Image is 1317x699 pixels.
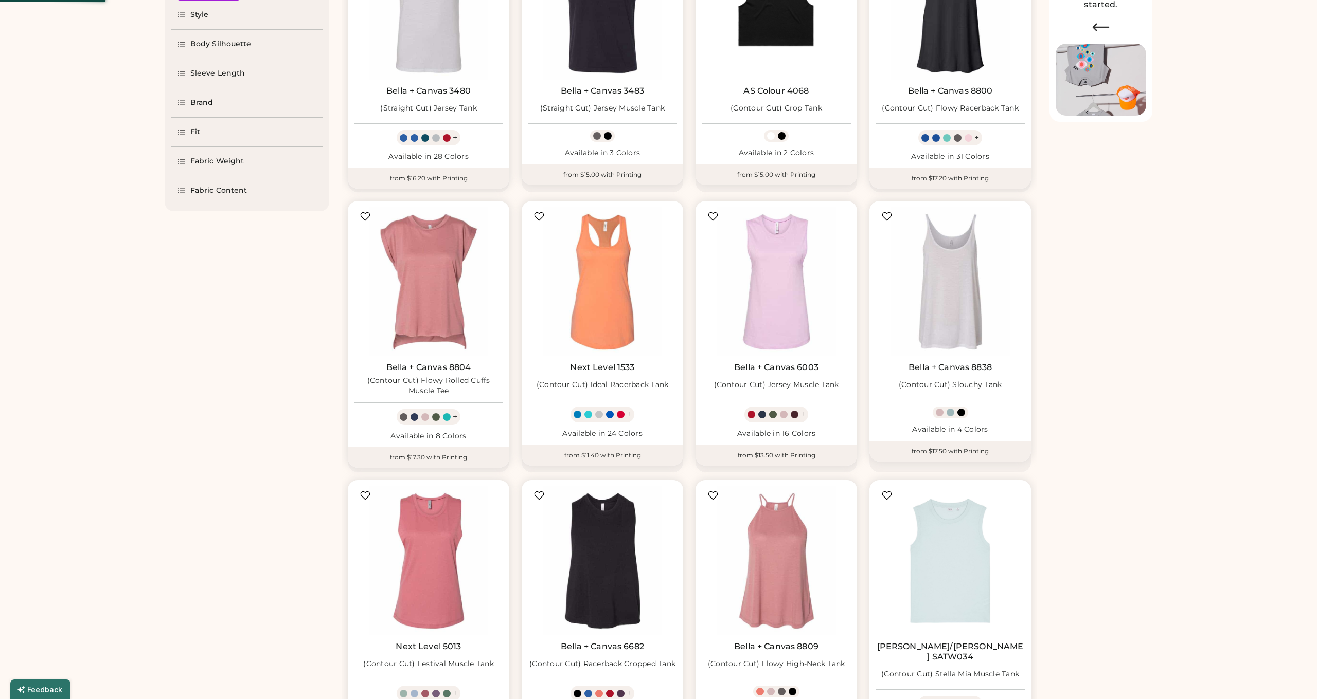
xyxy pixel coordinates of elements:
[869,441,1031,462] div: from $17.50 with Printing
[354,486,503,635] img: Next Level 5013 (Contour Cut) Festival Muscle Tank
[702,429,851,439] div: Available in 16 Colors
[348,447,509,468] div: from $17.30 with Printing
[696,445,857,466] div: from $13.50 with Printing
[908,86,993,96] a: Bella + Canvas 8800
[190,39,252,49] div: Body Silhouette
[528,486,677,635] img: BELLA + CANVAS 6682 (Contour Cut) Racerback Cropped Tank
[743,86,809,96] a: AS Colour 4068
[190,98,213,108] div: Brand
[876,425,1025,435] div: Available in 4 Colors
[734,362,818,373] a: Bella + Canvas 6003
[190,10,209,20] div: Style
[354,376,503,396] div: (Contour Cut) Flowy Rolled Cuffs Muscle Tee
[876,641,1025,662] a: [PERSON_NAME]/[PERSON_NAME] SATW034
[386,86,471,96] a: Bella + Canvas 3480
[702,486,851,635] img: BELLA + CANVAS 8809 (Contour Cut) Flowy High-Neck Tank
[540,103,665,114] div: (Straight Cut) Jersey Muscle Tank
[974,132,979,143] div: +
[734,641,818,652] a: Bella + Canvas 8809
[627,409,631,420] div: +
[363,659,494,669] div: (Contour Cut) Festival Muscle Tank
[528,429,677,439] div: Available in 24 Colors
[909,362,992,373] a: Bella + Canvas 8838
[190,127,200,137] div: Fit
[882,103,1019,114] div: (Contour Cut) Flowy Racerback Tank
[881,669,1019,679] div: (Contour Cut) Stella Mia Muscle Tank
[453,411,457,422] div: +
[528,148,677,158] div: Available in 3 Colors
[453,132,457,143] div: +
[354,431,503,442] div: Available in 8 Colors
[627,688,631,699] div: +
[696,164,857,185] div: from $15.00 with Printing
[522,164,683,185] div: from $15.00 with Printing
[348,168,509,189] div: from $16.20 with Printing
[529,659,675,669] div: (Contour Cut) Racerback Cropped Tank
[714,380,839,390] div: (Contour Cut) Jersey Muscle Tank
[354,152,503,162] div: Available in 28 Colors
[522,445,683,466] div: from $11.40 with Printing
[702,148,851,158] div: Available in 2 Colors
[190,186,247,196] div: Fabric Content
[354,207,503,356] img: BELLA + CANVAS 8804 (Contour Cut) Flowy Rolled Cuffs Muscle Tee
[876,152,1025,162] div: Available in 31 Colors
[800,409,805,420] div: +
[561,641,644,652] a: Bella + Canvas 6682
[561,86,644,96] a: Bella + Canvas 3483
[899,380,1002,390] div: (Contour Cut) Slouchy Tank
[1056,44,1146,116] img: Image of Lisa Congdon Eye Print on T-Shirt and Hat
[570,362,634,373] a: Next Level 1533
[528,207,677,356] img: Next Level 1533 (Contour Cut) Ideal Racerback Tank
[708,659,845,669] div: (Contour Cut) Flowy High-Neck Tank
[396,641,461,652] a: Next Level 5013
[537,380,669,390] div: (Contour Cut) Ideal Racerback Tank
[869,168,1031,189] div: from $17.20 with Printing
[190,156,244,167] div: Fabric Weight
[190,68,245,79] div: Sleeve Length
[876,207,1025,356] img: BELLA + CANVAS 8838 (Contour Cut) Slouchy Tank
[731,103,822,114] div: (Contour Cut) Crop Tank
[876,486,1025,635] img: Stanley/Stella SATW034 (Contour Cut) Stella Mia Muscle Tank
[453,688,457,699] div: +
[380,103,477,114] div: (Straight Cut) Jersey Tank
[702,207,851,356] img: BELLA + CANVAS 6003 (Contour Cut) Jersey Muscle Tank
[386,362,471,373] a: Bella + Canvas 8804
